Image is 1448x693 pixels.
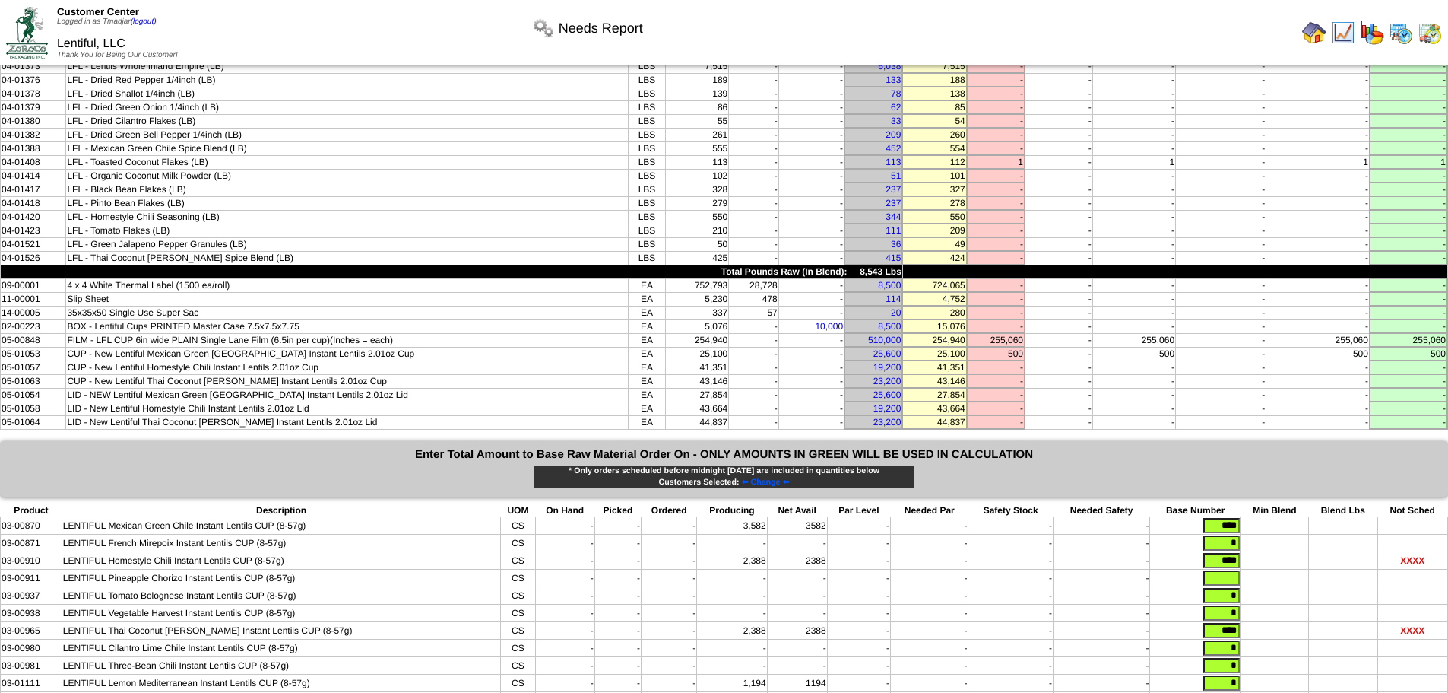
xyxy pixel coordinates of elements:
span: Lentiful, LLC [57,37,125,50]
td: LBS [629,128,665,141]
td: - [1092,278,1175,292]
td: - [729,210,778,224]
td: - [1370,278,1447,292]
td: 255,060 [1266,333,1370,347]
td: - [967,292,1025,306]
td: - [778,306,844,319]
a: 51 [891,170,901,181]
td: - [1176,196,1266,210]
td: 255,060 [967,333,1025,347]
td: - [1025,128,1092,141]
td: EA [629,306,665,319]
td: - [1176,251,1266,265]
td: - [778,100,844,114]
td: - [1092,100,1175,114]
span: Customer Center [57,6,139,17]
td: - [729,183,778,196]
a: 25,600 [873,348,901,359]
td: LBS [629,141,665,155]
td: LBS [629,210,665,224]
td: - [1092,292,1175,306]
td: 04-01388 [1,141,66,155]
td: 04-01376 [1,73,66,87]
td: LFL - Thai Coconut [PERSON_NAME] Spice Blend (LB) [66,251,629,265]
td: - [967,73,1025,87]
td: LFL - Toasted Coconut Flakes (LB) [66,155,629,169]
span: Logged in as Tmadjar [57,17,157,26]
img: home.gif [1302,21,1326,45]
td: - [1266,114,1370,128]
td: 1 [1370,155,1447,169]
td: EA [629,333,665,347]
td: - [1176,141,1266,155]
td: - [967,210,1025,224]
td: - [1025,87,1092,100]
td: - [778,114,844,128]
td: - [1266,141,1370,155]
td: - [1176,210,1266,224]
td: Slip Sheet [66,292,629,306]
td: 55 [665,114,729,128]
td: 25,100 [665,347,729,361]
td: - [1176,128,1266,141]
td: 280 [902,306,966,319]
td: - [729,237,778,251]
td: - [778,210,844,224]
td: - [778,347,844,361]
td: - [1370,183,1447,196]
a: 452 [886,143,901,154]
td: - [1025,319,1092,333]
td: LBS [629,196,665,210]
td: BOX - Lentiful Cups PRINTED Master Case 7.5x7.5x7.75 [66,319,629,333]
td: - [778,73,844,87]
td: - [778,87,844,100]
td: 752,793 [665,278,729,292]
td: - [1025,183,1092,196]
td: - [1025,196,1092,210]
a: 19,200 [873,403,901,414]
a: 510,000 [868,335,901,345]
td: 5,076 [665,319,729,333]
td: - [778,155,844,169]
td: - [1370,100,1447,114]
td: LBS [629,237,665,251]
td: 478 [729,292,778,306]
td: - [778,237,844,251]
td: 550 [902,210,966,224]
span: ⇐ Change ⇐ [742,478,790,487]
td: LFL - Homestyle Chili Seasoning (LB) [66,210,629,224]
td: - [967,224,1025,237]
td: - [778,183,844,196]
td: 04-01417 [1,183,66,196]
td: - [1092,224,1175,237]
td: - [729,224,778,237]
td: - [1176,306,1266,319]
td: - [1370,87,1447,100]
td: LBS [629,155,665,169]
td: LFL - Pinto Bean Flakes (LB) [66,196,629,210]
td: - [1176,333,1266,347]
td: 261 [665,128,729,141]
td: 255,060 [1370,333,1447,347]
a: 62 [891,102,901,113]
a: 114 [886,294,901,304]
td: LFL - Green Jalapeno Pepper Granules (LB) [66,237,629,251]
td: LBS [629,183,665,196]
a: 133 [886,75,901,85]
td: LFL - Dried Green Bell Pepper 1/4inch (LB) [66,128,629,141]
a: 20 [891,307,901,318]
td: - [1092,183,1175,196]
td: 35x35x50 Single Use Super Sac [66,306,629,319]
td: 15,076 [902,319,966,333]
td: - [1266,73,1370,87]
td: 255,060 [1092,333,1175,347]
td: 500 [1092,347,1175,361]
td: - [1370,292,1447,306]
td: 50 [665,237,729,251]
td: - [967,100,1025,114]
td: LFL - Organic Coconut Milk Powder (LB) [66,169,629,183]
td: - [729,169,778,183]
td: 28,728 [729,278,778,292]
td: 337 [665,306,729,319]
td: - [1025,237,1092,251]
